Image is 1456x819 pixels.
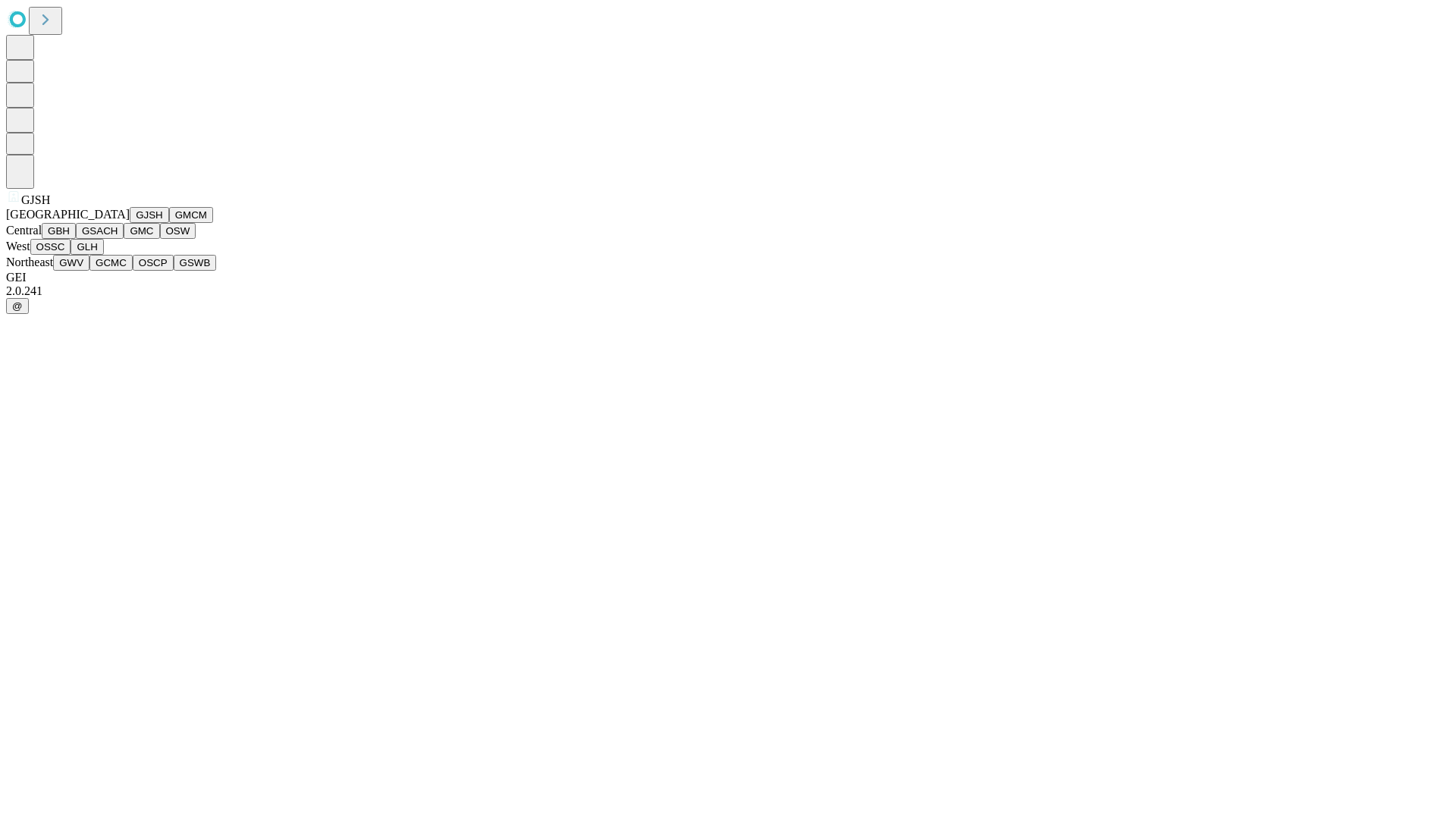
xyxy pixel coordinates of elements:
button: GLH [71,239,103,255]
button: GJSH [130,207,169,223]
button: @ [6,298,29,314]
button: GMC [124,223,159,239]
button: OSSC [30,239,71,255]
button: GSACH [76,223,124,239]
div: GEI [6,271,1450,284]
button: OSCP [133,255,174,271]
button: GBH [42,223,76,239]
button: GWV [53,255,89,271]
button: OSW [160,223,196,239]
div: 2.0.241 [6,284,1450,298]
button: GSWB [174,255,217,271]
button: GMCM [169,207,213,223]
span: West [6,240,30,253]
span: @ [12,300,23,312]
span: Central [6,224,42,237]
span: [GEOGRAPHIC_DATA] [6,208,130,221]
button: GCMC [89,255,133,271]
span: GJSH [21,193,50,206]
span: Northeast [6,256,53,268]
